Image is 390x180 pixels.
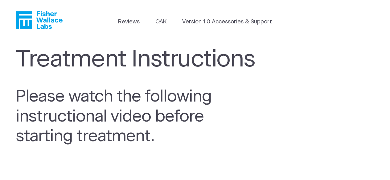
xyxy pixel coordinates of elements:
a: Fisher Wallace [16,11,63,29]
a: OAK [155,18,166,26]
h2: Please watch the following instructional video before starting treatment. [16,87,238,146]
a: Version 1.0 Accessories & Support [182,18,272,26]
a: Reviews [118,18,140,26]
h1: Treatment Instructions [16,46,262,73]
